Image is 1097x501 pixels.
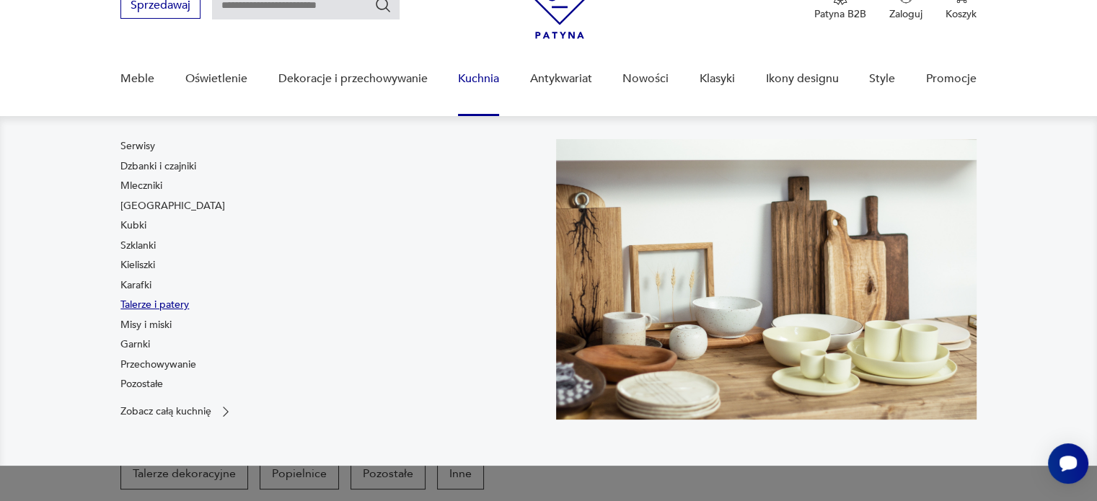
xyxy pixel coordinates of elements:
[120,1,201,12] a: Sprzedawaj
[120,377,163,391] a: Pozostałe
[120,51,154,107] a: Meble
[120,239,156,253] a: Szklanki
[700,51,735,107] a: Klasyki
[889,7,922,21] p: Zaloguj
[120,404,233,419] a: Zobacz całą kuchnię
[765,51,838,107] a: Ikony designu
[926,51,977,107] a: Promocje
[120,218,146,233] a: Kubki
[120,159,196,174] a: Dzbanki i czajniki
[814,7,866,21] p: Patyna B2B
[530,51,592,107] a: Antykwariat
[120,278,151,293] a: Karafki
[556,139,977,420] img: b2f6bfe4a34d2e674d92badc23dc4074.jpg
[120,298,189,312] a: Talerze i patery
[120,199,225,213] a: [GEOGRAPHIC_DATA]
[185,51,247,107] a: Oświetlenie
[120,407,211,416] p: Zobacz całą kuchnię
[869,51,895,107] a: Style
[120,337,150,352] a: Garnki
[120,139,155,154] a: Serwisy
[120,258,155,272] a: Kieliszki
[458,51,499,107] a: Kuchnia
[120,179,162,193] a: Mleczniki
[946,7,977,21] p: Koszyk
[1048,443,1088,484] iframe: Smartsupp widget button
[622,51,669,107] a: Nowości
[278,51,427,107] a: Dekoracje i przechowywanie
[120,358,196,372] a: Przechowywanie
[120,318,172,332] a: Misy i miski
